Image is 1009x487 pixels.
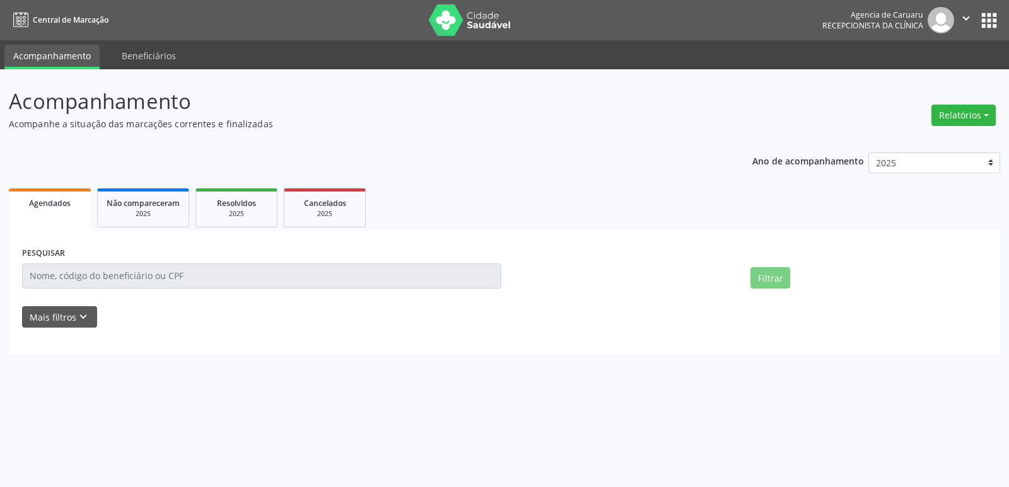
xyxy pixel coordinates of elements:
div: 2025 [293,209,356,219]
p: Acompanhamento [9,86,703,117]
div: 2025 [205,209,268,219]
button: Filtrar [750,267,790,289]
button:  [954,7,978,33]
label: PESQUISAR [22,244,65,263]
div: 2025 [107,209,180,219]
a: Central de Marcação [9,9,108,30]
span: Agendados [29,198,71,209]
a: Beneficiários [113,45,185,67]
p: Ano de acompanhamento [752,152,864,168]
img: img [928,7,954,33]
a: Acompanhamento [4,45,100,69]
button: Relatórios [931,105,996,126]
span: Central de Marcação [33,14,108,25]
i: keyboard_arrow_down [76,310,90,324]
button: apps [978,9,1000,32]
div: Agencia de Caruaru [822,9,923,20]
span: Recepcionista da clínica [822,20,923,31]
span: Cancelados [304,198,346,209]
p: Acompanhe a situação das marcações correntes e finalizadas [9,117,703,130]
span: Resolvidos [217,198,256,209]
input: Nome, código do beneficiário ou CPF [22,263,501,289]
i:  [959,11,973,25]
span: Não compareceram [107,198,180,209]
button: Mais filtroskeyboard_arrow_down [22,306,97,328]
